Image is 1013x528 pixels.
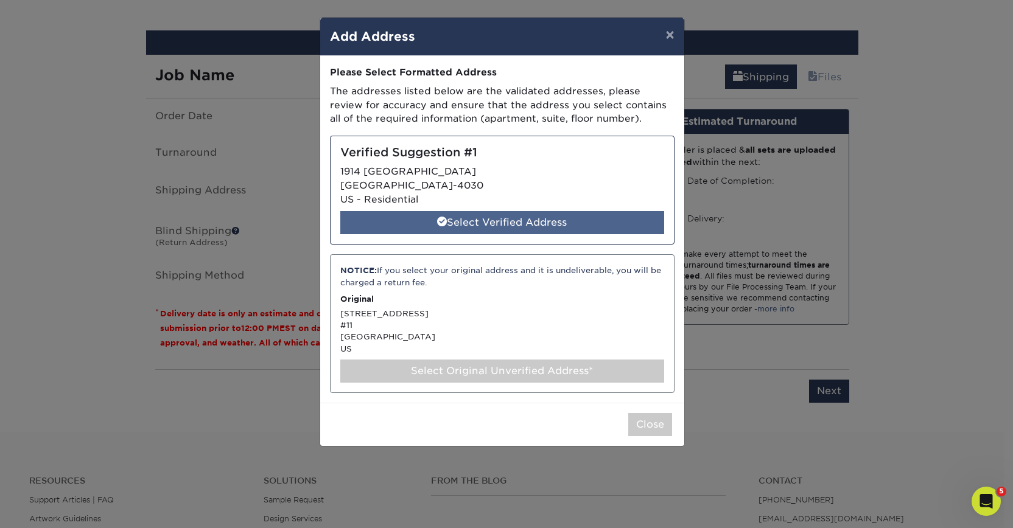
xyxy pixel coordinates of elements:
[340,211,664,234] div: Select Verified Address
[972,487,1001,516] iframe: Intercom live chat
[656,18,684,52] button: ×
[340,293,664,305] p: Original
[330,66,675,80] div: Please Select Formatted Address
[330,85,675,126] p: The addresses listed below are the validated addresses, please review for accuracy and ensure tha...
[330,254,675,393] div: [STREET_ADDRESS] #11 [GEOGRAPHIC_DATA] US
[997,487,1006,496] span: 5
[330,27,675,46] h4: Add Address
[330,136,675,245] div: 1914 [GEOGRAPHIC_DATA] [GEOGRAPHIC_DATA]-4030 US - Residential
[628,413,672,436] button: Close
[340,266,377,275] strong: NOTICE:
[340,265,664,288] div: If you select your original address and it is undeliverable, you will be charged a return fee.
[340,146,664,160] h5: Verified Suggestion #1
[340,360,664,383] div: Select Original Unverified Address*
